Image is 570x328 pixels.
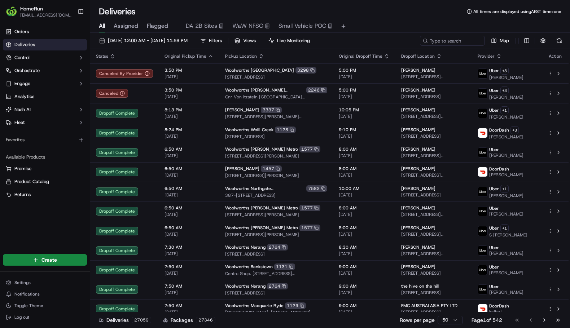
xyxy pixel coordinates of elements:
span: 5:00 PM [339,67,390,73]
span: 10:00 AM [339,186,390,191]
img: uber-new-logo.jpeg [478,226,487,236]
span: [STREET_ADDRESS] [401,133,466,139]
div: 1577 [299,146,320,152]
button: +1 [500,224,509,232]
button: Notifications [3,289,87,299]
span: Woolworths [PERSON_NAME] Metro [225,146,298,152]
span: Woolworths Nerang [225,244,266,250]
img: uber-new-logo.jpeg [478,108,487,118]
img: uber-new-logo.jpeg [478,148,487,157]
a: Promise [6,165,84,172]
button: +1 [500,106,509,114]
img: HomeRun [6,6,17,17]
span: [STREET_ADDRESS][PERSON_NAME] [225,153,327,159]
span: [STREET_ADDRESS] [401,290,466,296]
span: S [PERSON_NAME] [489,232,527,238]
span: [DATE] [165,153,214,159]
span: Centro Shop. [STREET_ADDRESS][DEMOGRAPHIC_DATA][PERSON_NAME] [225,271,327,276]
img: doordash_logo_v2.png [478,128,487,138]
span: [DATE] [339,133,390,139]
span: Original Pickup Time [165,53,206,59]
span: [GEOGRAPHIC_DATA], [STREET_ADDRESS][PERSON_NAME] [225,310,327,315]
span: [PERSON_NAME] [401,244,435,250]
button: Toggle Theme [3,301,87,311]
span: 8:24 PM [165,127,214,133]
span: [PERSON_NAME] [489,270,523,276]
span: Settings [14,280,31,285]
span: [PERSON_NAME] [489,289,523,295]
button: HomeRun [20,5,43,12]
span: [DATE] [165,309,214,315]
button: Product Catalog [3,176,87,187]
span: Deliveries [14,41,35,48]
p: Rows per page [400,316,435,324]
span: Woolworths Bankstown [225,264,273,270]
span: [DATE] [165,231,214,237]
div: 3298 [295,67,316,74]
span: Control [14,54,30,61]
span: [DATE] [339,192,390,198]
span: 8:30 AM [339,244,390,250]
button: Promise [3,163,87,174]
span: [STREET_ADDRESS][PERSON_NAME] [225,232,327,238]
span: [STREET_ADDRESS][PERSON_NAME][PERSON_NAME] [401,231,466,237]
div: Favorites [3,134,87,146]
span: [DATE] [339,94,390,99]
button: Canceled [96,89,128,98]
button: [DATE] 12:00 AM - [DATE] 11:59 PM [96,36,191,46]
span: [STREET_ADDRESS][PERSON_NAME] [225,173,327,178]
span: [PERSON_NAME] [401,87,435,93]
span: 9:00 AM [339,283,390,289]
a: Product Catalog [6,178,84,185]
button: [EMAIL_ADDRESS][DOMAIN_NAME] [20,12,72,18]
span: Uber [489,68,499,74]
span: Map [500,37,509,44]
span: Uber [489,88,499,93]
span: DoorDash [489,127,509,133]
div: Deliveries [99,316,151,324]
span: [PERSON_NAME] [401,225,435,231]
span: Woolworths [PERSON_NAME] Metro [225,205,298,211]
span: [PERSON_NAME] [489,251,523,256]
span: 6:50 AM [165,205,214,211]
a: Orders [3,26,87,37]
div: 27059 [132,317,151,323]
span: Create [41,256,57,263]
span: [STREET_ADDRESS] [401,192,466,198]
span: [PERSON_NAME] [489,114,523,120]
span: Orders [14,28,29,35]
span: [PERSON_NAME] [489,172,523,178]
button: Control [3,52,87,63]
button: Live Monitoring [265,36,313,46]
span: 7:30 AM [165,244,214,250]
span: Woolworths Macquarie Ryde [225,303,284,309]
button: Orchestrate [3,65,87,76]
button: Create [3,254,87,266]
span: WaW NFSO [232,22,263,30]
span: 3:50 PM [165,87,214,93]
button: +1 [500,185,509,193]
span: [STREET_ADDRESS] [401,94,466,99]
span: [DATE] [339,251,390,257]
span: Woolworths [PERSON_NAME] Metro [225,225,298,231]
button: HomeRunHomeRun[EMAIL_ADDRESS][DOMAIN_NAME] [3,3,75,20]
span: Returns [14,191,31,198]
span: [PERSON_NAME] [225,166,259,172]
div: 1577 [299,205,320,211]
span: 10:05 PM [339,107,390,113]
img: doordash_logo_v2.png [478,167,487,177]
div: 27346 [196,317,215,323]
span: 5:00 PM [339,87,390,93]
span: 9:00 AM [339,303,390,309]
span: [DATE] [165,251,214,257]
span: [PERSON_NAME] [401,67,435,73]
span: [DATE] [165,192,214,198]
div: 1457 [261,165,282,172]
h1: Deliveries [99,6,136,17]
div: 1131 [274,263,295,270]
span: Uber [489,225,499,231]
span: [PERSON_NAME] [401,166,435,172]
span: DA 2B Sites [186,22,217,30]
